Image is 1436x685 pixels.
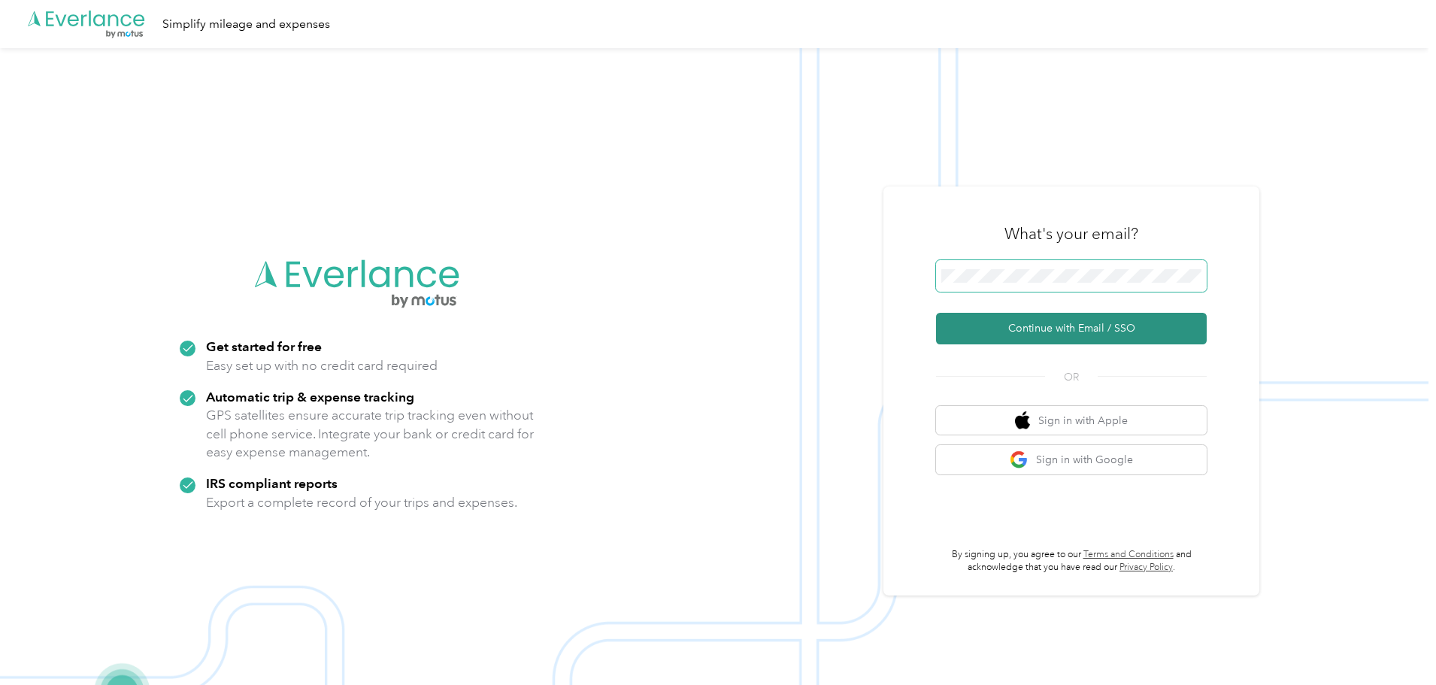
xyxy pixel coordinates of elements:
[936,406,1207,435] button: apple logoSign in with Apple
[1010,450,1029,469] img: google logo
[1045,369,1098,385] span: OR
[206,475,338,491] strong: IRS compliant reports
[206,356,438,375] p: Easy set up with no credit card required
[206,493,517,512] p: Export a complete record of your trips and expenses.
[1004,223,1138,244] h3: What's your email?
[1083,549,1174,560] a: Terms and Conditions
[936,548,1207,574] p: By signing up, you agree to our and acknowledge that you have read our .
[936,313,1207,344] button: Continue with Email / SSO
[206,406,535,462] p: GPS satellites ensure accurate trip tracking even without cell phone service. Integrate your bank...
[1119,562,1173,573] a: Privacy Policy
[162,15,330,34] div: Simplify mileage and expenses
[936,445,1207,474] button: google logoSign in with Google
[206,389,414,405] strong: Automatic trip & expense tracking
[206,338,322,354] strong: Get started for free
[1015,411,1030,430] img: apple logo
